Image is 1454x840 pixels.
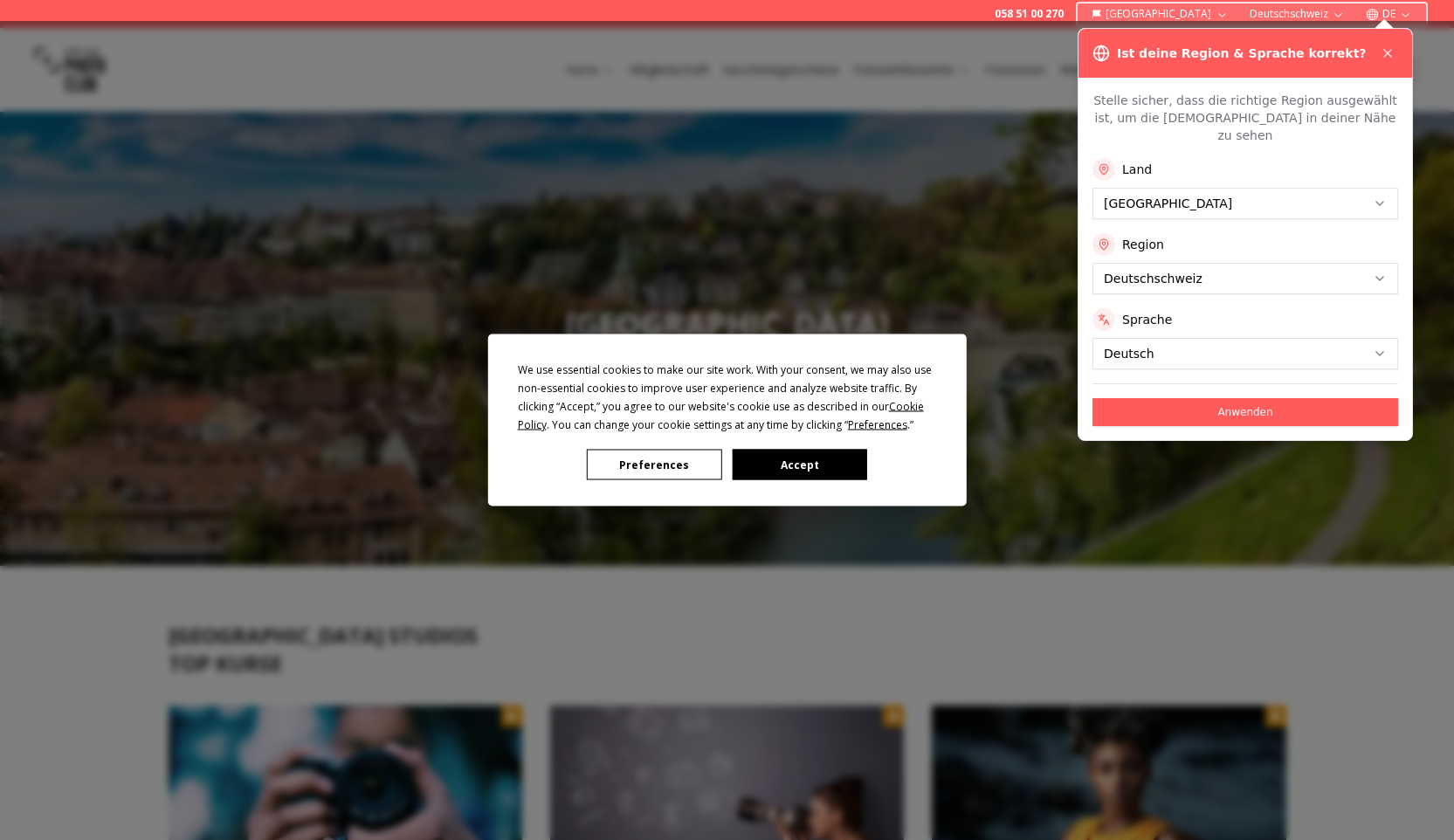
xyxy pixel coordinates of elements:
span: Cookie Policy [518,399,924,432]
div: We use essential cookies to make our site work. With your consent, we may also use non-essential ... [518,361,937,434]
span: Preferences [848,417,907,432]
button: Preferences [587,450,721,480]
button: Accept [732,450,866,480]
div: Cookie Consent Prompt [487,334,966,506]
